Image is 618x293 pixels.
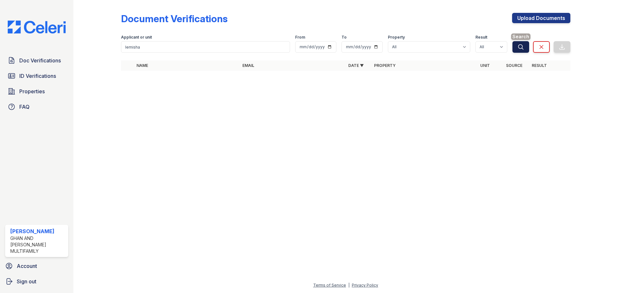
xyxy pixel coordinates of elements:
[3,21,71,33] img: CE_Logo_Blue-a8612792a0a2168367f1c8372b55b34899dd931a85d93a1a3d3e32e68fde9ad4.png
[5,54,68,67] a: Doc Verifications
[19,103,30,111] span: FAQ
[374,63,396,68] a: Property
[352,283,378,288] a: Privacy Policy
[19,87,45,95] span: Properties
[136,63,148,68] a: Name
[475,35,487,40] label: Result
[242,63,254,68] a: Email
[3,275,71,288] a: Sign out
[388,35,405,40] label: Property
[348,63,364,68] a: Date ▼
[512,13,570,23] a: Upload Documents
[348,283,350,288] div: |
[121,41,290,53] input: Search by name, email, or unit number
[480,63,490,68] a: Unit
[532,63,547,68] a: Result
[5,100,68,113] a: FAQ
[10,227,66,235] div: [PERSON_NAME]
[17,278,36,285] span: Sign out
[512,41,529,53] button: Search
[511,33,530,40] span: Search
[506,63,522,68] a: Source
[19,57,61,64] span: Doc Verifications
[313,283,346,288] a: Terms of Service
[17,262,37,270] span: Account
[295,35,305,40] label: From
[121,35,152,40] label: Applicant or unit
[5,69,68,82] a: ID Verifications
[10,235,66,254] div: Ghan and [PERSON_NAME] Multifamily
[3,260,71,272] a: Account
[342,35,347,40] label: To
[5,85,68,98] a: Properties
[19,72,56,80] span: ID Verifications
[121,13,228,24] div: Document Verifications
